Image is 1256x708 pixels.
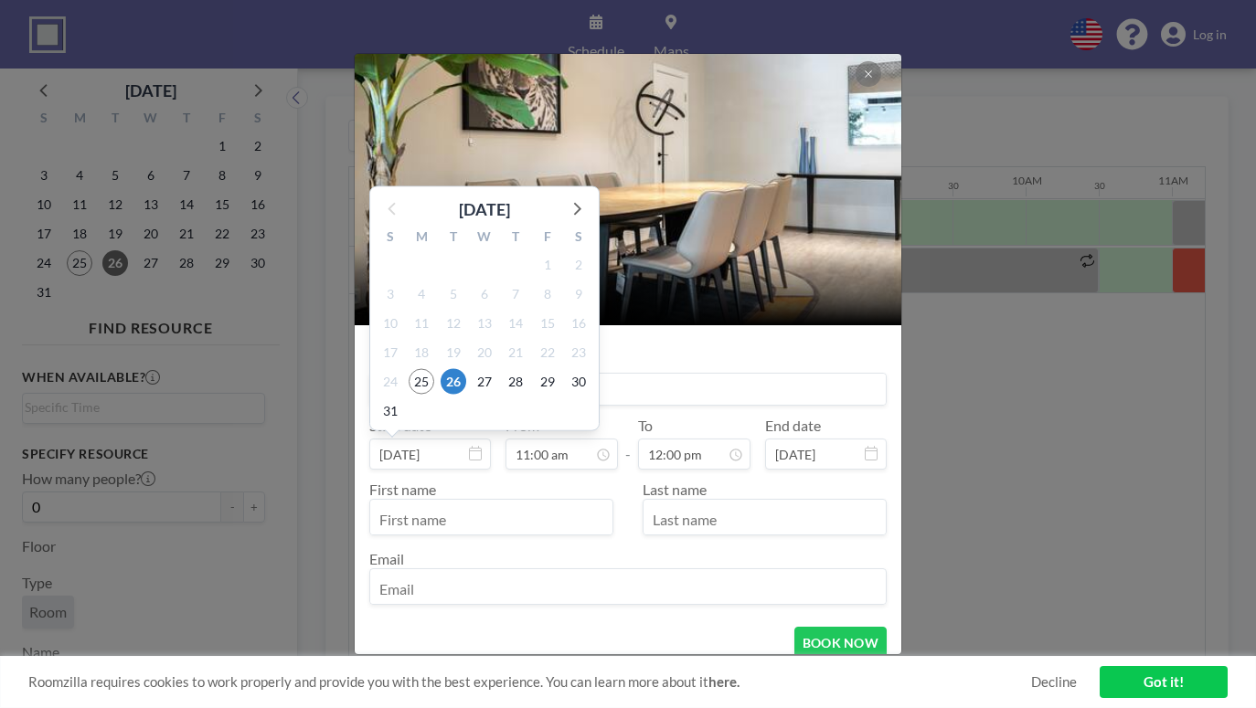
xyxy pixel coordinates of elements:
input: First name [370,503,612,534]
input: Email [370,573,886,604]
input: Last name [644,503,886,534]
label: First name [369,481,436,498]
img: 537.jpg [355,7,903,373]
h2: Keitaro [377,265,881,292]
input: Guest reservation [370,374,886,405]
span: - [625,423,631,463]
span: Roomzilla requires cookies to work properly and provide you with the best experience. You can lea... [28,673,1031,691]
a: Decline [1031,673,1077,691]
label: Email [369,550,404,567]
label: To [638,417,653,435]
label: End date [765,417,821,435]
a: here. [708,673,740,690]
button: BOOK NOW [794,627,887,659]
label: Last name [643,481,707,498]
a: Got it! [1100,666,1228,698]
